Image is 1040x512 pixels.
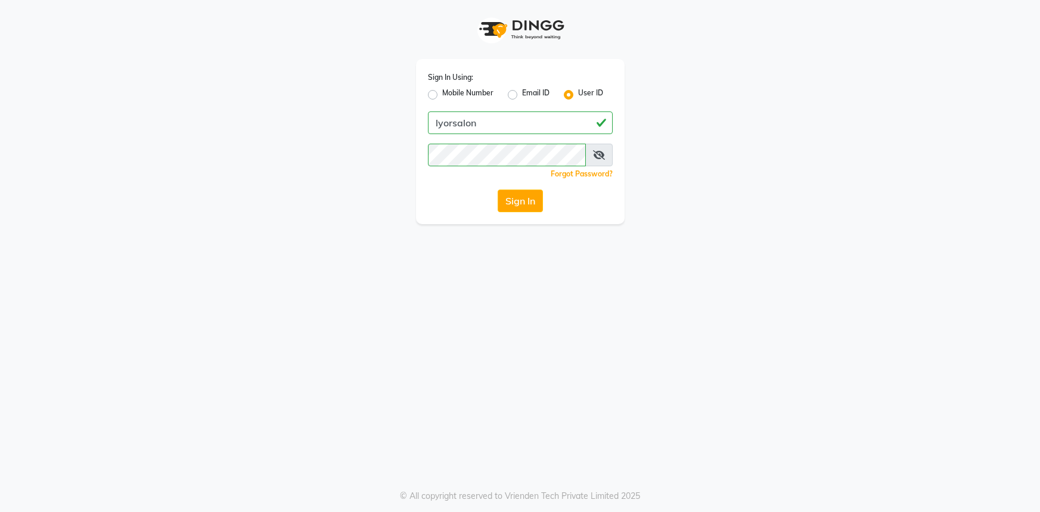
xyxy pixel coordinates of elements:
label: Email ID [522,88,550,102]
a: Forgot Password? [551,169,613,178]
label: User ID [578,88,603,102]
button: Sign In [498,190,543,212]
label: Sign In Using: [428,72,473,83]
img: logo1.svg [473,12,568,47]
input: Username [428,111,613,134]
label: Mobile Number [442,88,493,102]
input: Username [428,144,586,166]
